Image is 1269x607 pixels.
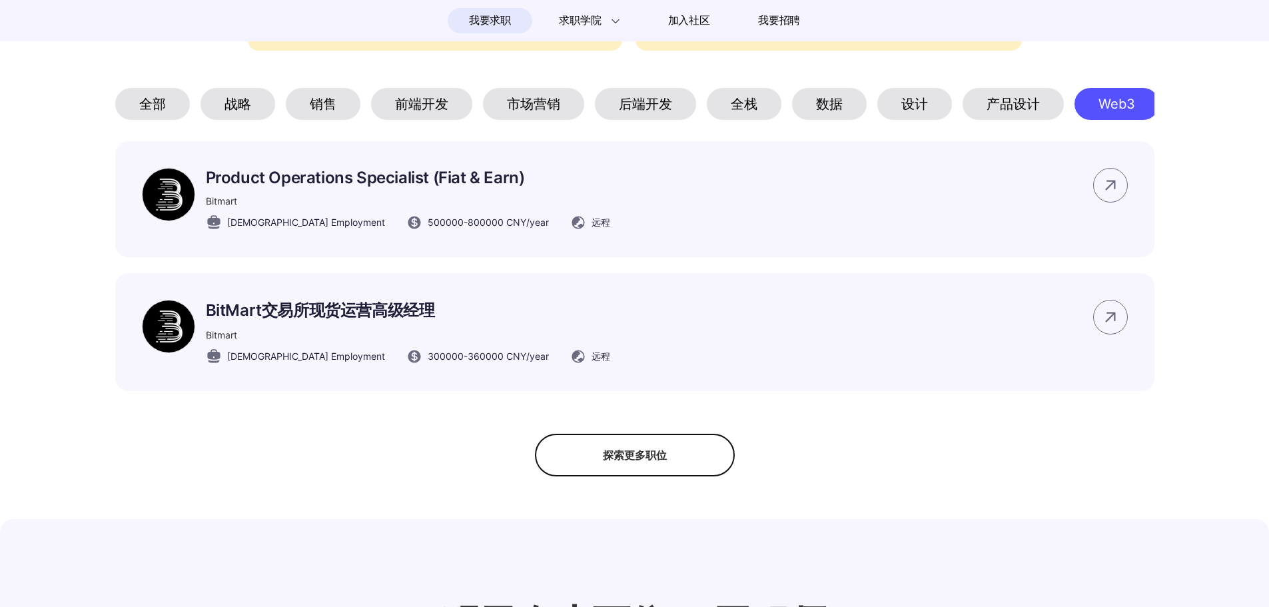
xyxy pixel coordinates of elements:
[559,13,601,29] span: 求职学院
[469,10,511,31] span: 我要求职
[206,195,237,207] span: Bitmart
[201,88,275,120] div: 战略
[595,88,696,120] div: 后端开发
[1074,88,1159,120] div: Web3
[535,434,735,476] div: 探索更多职位
[206,300,610,321] p: BitMart交易所现货运营高级经理
[115,88,190,120] div: 全部
[592,215,610,229] span: 远程
[286,88,360,120] div: 销售
[963,88,1064,120] div: 产品设计
[206,168,610,187] p: Product Operations Specialist (Fiat & Earn)
[707,88,781,120] div: 全栈
[428,349,549,363] span: 300000 - 360000 CNY /year
[877,88,952,120] div: 设计
[371,88,472,120] div: 前端开发
[483,88,584,120] div: 市场营销
[227,215,385,229] span: [DEMOGRAPHIC_DATA] Employment
[758,13,800,29] span: 我要招聘
[428,215,549,229] span: 500000 - 800000 CNY /year
[206,329,237,340] span: Bitmart
[792,88,867,120] div: 数据
[227,349,385,363] span: [DEMOGRAPHIC_DATA] Employment
[592,349,610,363] span: 远程
[668,10,710,31] span: 加入社区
